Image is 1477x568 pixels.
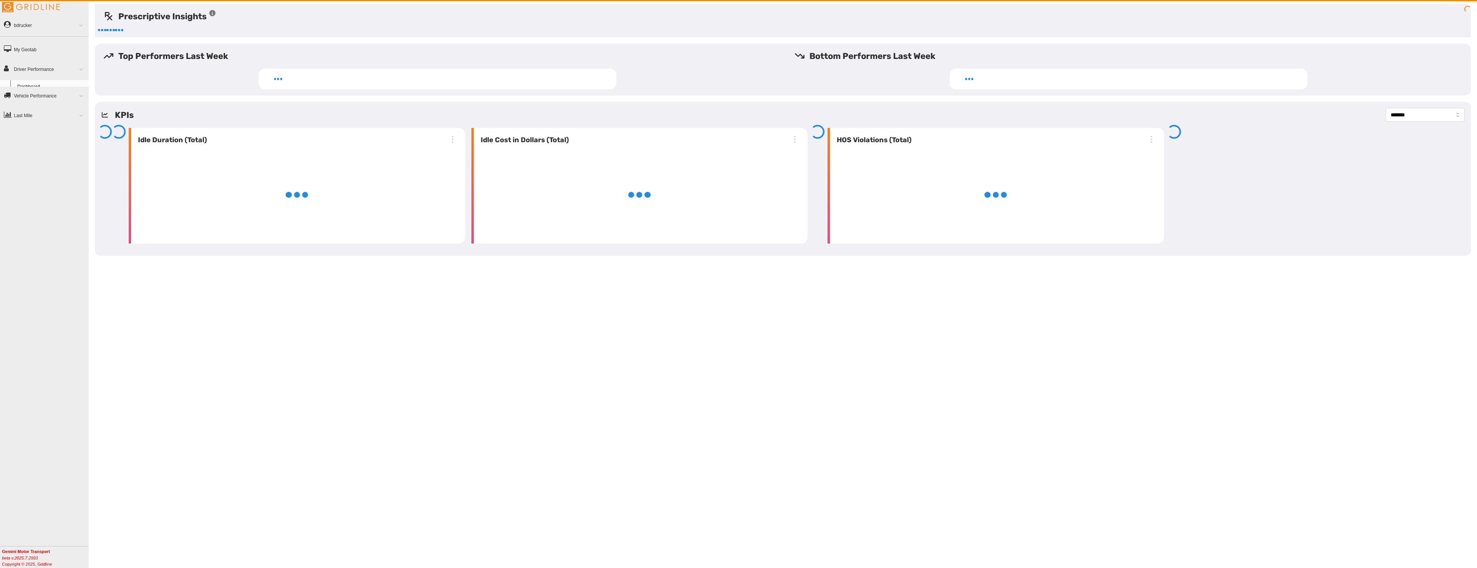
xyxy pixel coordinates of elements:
[115,109,134,121] h5: KPIs
[135,135,207,145] h6: Idle Duration (Total)
[2,556,38,560] i: beta v.2025.7.2993
[834,135,912,145] h6: HOS Violations (Total)
[14,80,89,94] a: Dashboard
[2,2,60,12] img: Gridline
[103,50,780,62] h5: Top Performers Last Week
[478,135,569,145] h6: Idle Cost in Dollars (Total)
[2,548,89,567] div: Copyright © 2025, Gridline
[2,549,50,554] b: Gemini Motor Transport
[103,10,216,23] h5: Prescriptive Insights
[794,50,1471,62] h5: Bottom Performers Last Week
